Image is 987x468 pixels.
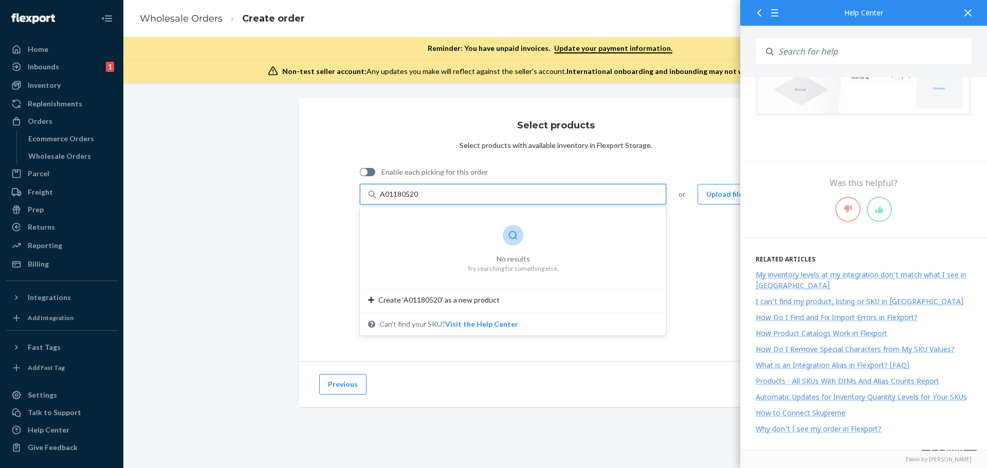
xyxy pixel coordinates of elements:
[28,99,82,109] div: Replenishments
[756,9,972,16] div: Help Center
[756,424,882,434] div: Why don't I see my order in Flexport?
[28,222,55,232] div: Returns
[28,363,65,372] div: Add Fast Tag
[28,134,94,144] div: Ecommerce Orders
[773,39,972,64] input: Search
[15,358,231,398] h1: Add New SKUs to your Flexport Catalog
[6,339,117,355] button: Fast Tags
[517,119,595,132] h3: Select products
[319,374,367,395] button: Previous
[242,13,305,24] a: Create order
[23,7,44,16] span: Chat
[15,113,231,157] p: When you connect a new integration to Flexport, we automatically import your product catalog from...
[15,68,231,108] h1: Importing a Catalog After Connecting a New Integration
[756,408,846,418] div: How to Connect Skupreme
[132,4,313,34] ol: breadcrumbs
[756,360,909,370] div: What is an Integration Alias in Flexport? (FAQ)
[28,292,71,303] div: Integrations
[467,254,559,264] div: No results
[6,439,117,456] button: Give Feedback
[554,44,672,53] a: Update your payment information.
[6,310,117,326] a: Add Integration
[15,403,231,447] p: To create a new SKU in your Flexport catalog, , and then import it into Flexport.
[756,344,955,354] div: How Do I Remove Special Characters from My SKU Values?
[28,390,57,400] div: Settings
[6,387,117,403] a: Settings
[28,80,61,90] div: Inventory
[756,255,815,264] span: Related articles
[380,189,419,199] input: No resultsTry searching for something else.Create ‘A01180520’ as a new productCan't find your SKU...
[28,187,53,197] div: Freight
[28,151,91,161] div: Wholesale Orders
[28,342,61,352] div: Fast Tags
[125,175,184,186] strong: already exists
[28,240,62,251] div: Reporting
[6,113,117,129] a: Orders
[6,256,117,272] a: Billing
[15,404,208,445] strong: first create it in your marketplace or listing tool account
[11,13,55,24] img: Flexport logo
[28,425,69,435] div: Help Center
[428,43,672,53] p: Reminder: You have unpaid invoices.
[28,169,49,179] div: Parcel
[28,116,52,126] div: Orders
[28,442,78,453] div: Give Feedback
[28,259,49,269] div: Billing
[6,360,117,376] a: Add Fast Tag
[379,319,518,329] span: Can't find your SKU?
[467,264,559,273] div: Try searching for something else.
[282,67,367,76] span: Non-test seller account:
[28,313,74,322] div: Add Integration
[28,204,44,215] div: Prep
[6,77,117,93] a: Inventory
[756,392,967,402] div: Automatic Updates for Inventory Quantity Levels for Your SKUs
[23,148,118,164] a: Wholesale Orders
[6,289,117,306] button: Integrations
[28,407,81,418] div: Talk to Support
[97,8,117,29] button: Close Navigation
[679,189,685,199] span: or
[6,165,117,182] a: Parcel
[6,219,117,235] a: Returns
[28,62,59,72] div: Inbounds
[460,140,652,151] div: Select products with available inventory in Flexport Storage.
[698,184,752,204] button: Upload file
[756,328,887,338] div: How Product Catalogs Work in Flexport
[378,295,500,305] span: Create ‘A01180520’ as a new product
[6,96,117,112] a: Replenishments
[381,167,488,177] span: Enable each picking for this order
[6,184,117,200] a: Freight
[756,456,972,463] a: Elevio by [PERSON_NAME]
[15,282,231,312] p: Read more in our help article: .
[756,270,966,290] div: My inventory levels at my integration don't match what I see in [GEOGRAPHIC_DATA]
[6,59,117,75] a: Inbounds1
[68,224,126,235] strong: does not exist
[756,376,939,386] div: Products - All SKUs With DIMs And Alias Counts Report
[31,173,231,217] li: If a DSKU (Flexport SKU) , then we create an alias from that DSKU to that integration's product ID.
[23,130,118,147] a: Ecommerce Orders
[140,13,223,24] a: Wholesale Orders
[31,222,231,267] li: If a DSKU , then we create a new DSKU and then create an alias for that DSKU-productID combination.
[6,237,117,254] a: Reporting
[566,67,833,76] span: International onboarding and inbounding may not work during impersonation.
[6,201,117,218] a: Prep
[282,66,833,77] div: Any updates you make will reflect against the seller's account.
[129,224,227,235] em: with that same SKU value
[445,319,518,329] button: No resultsTry searching for something else.Create ‘A01180520’ as a new productCan't find your SKU?
[106,62,114,72] div: 1
[756,296,964,306] div: I can't find my product, listing or SKU in [GEOGRAPHIC_DATA]
[28,44,48,54] div: Home
[15,21,231,55] div: 547 Import Products or Manually Create a Product
[756,312,918,322] div: How Do I Find and Fix Import Errors in Flexport?
[6,404,117,421] button: Talk to Support
[6,41,117,58] a: Home
[6,422,117,438] a: Help Center
[740,177,987,189] div: Was this helpful?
